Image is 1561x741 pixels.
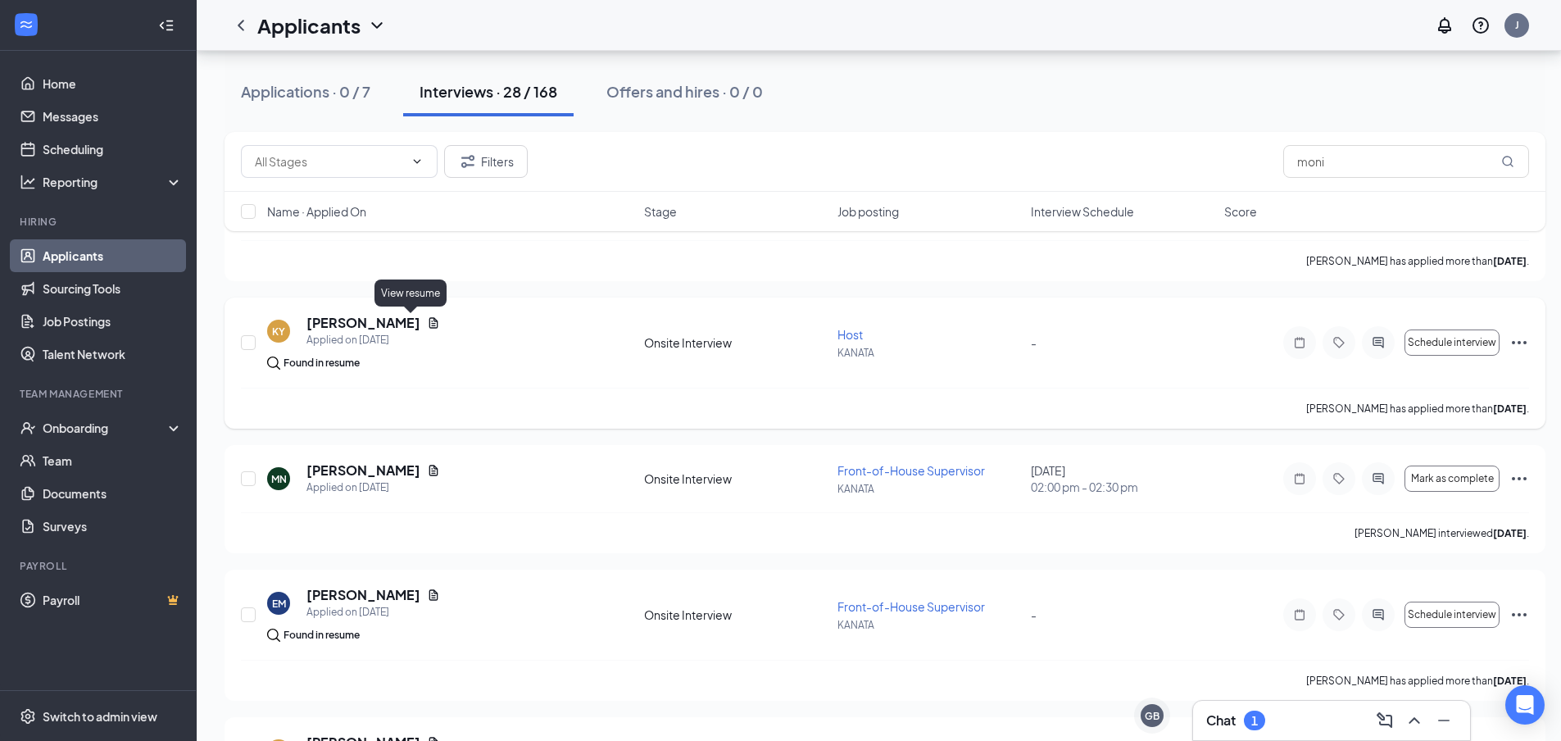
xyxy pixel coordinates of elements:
[837,327,863,342] span: Host
[1411,473,1494,484] span: Mark as complete
[1145,709,1159,723] div: GB
[1493,402,1527,415] b: [DATE]
[306,586,420,604] h5: [PERSON_NAME]
[1368,472,1388,485] svg: ActiveChat
[43,477,183,510] a: Documents
[20,420,36,436] svg: UserCheck
[1509,333,1529,352] svg: Ellipses
[284,355,360,371] div: Found in resume
[43,133,183,166] a: Scheduling
[43,510,183,543] a: Surveys
[284,627,360,643] div: Found in resume
[420,81,557,102] div: Interviews · 28 / 168
[271,472,287,486] div: MN
[837,618,1021,632] p: KANATA
[158,17,175,34] svg: Collapse
[43,272,183,305] a: Sourcing Tools
[444,145,528,178] button: Filter Filters
[374,280,447,307] div: View resume
[1306,402,1529,416] p: [PERSON_NAME] has applied more than .
[1375,711,1395,730] svg: ComposeMessage
[43,67,183,100] a: Home
[267,203,366,220] span: Name · Applied On
[20,559,179,573] div: Payroll
[837,463,985,478] span: Front-of-House Supervisor
[20,174,36,190] svg: Analysis
[1251,714,1258,728] div: 1
[1434,711,1454,730] svg: Minimize
[1505,685,1545,725] div: Open Intercom Messenger
[1372,707,1398,734] button: ComposeMessage
[1435,16,1454,35] svg: Notifications
[267,629,280,642] img: search.bf7aa3482b7795d4f01b.svg
[1493,675,1527,687] b: [DATE]
[1368,608,1388,621] svg: ActiveChat
[1404,602,1500,628] button: Schedule interview
[20,708,36,725] svg: Settings
[458,152,478,171] svg: Filter
[257,11,361,39] h1: Applicants
[1306,674,1529,688] p: [PERSON_NAME] has applied more than .
[1501,155,1514,168] svg: MagnifyingGlass
[43,100,183,133] a: Messages
[43,239,183,272] a: Applicants
[306,314,420,332] h5: [PERSON_NAME]
[43,584,183,616] a: PayrollCrown
[1290,472,1309,485] svg: Note
[837,203,899,220] span: Job posting
[43,444,183,477] a: Team
[1509,605,1529,625] svg: Ellipses
[306,604,440,621] div: Applied on [DATE]
[427,464,440,477] svg: Document
[43,338,183,370] a: Talent Network
[1355,526,1529,540] p: [PERSON_NAME] interviewed .
[231,16,251,35] svg: ChevronLeft
[1290,336,1309,349] svg: Note
[411,155,424,168] svg: ChevronDown
[606,81,763,102] div: Offers and hires · 0 / 0
[837,482,1021,496] p: KANATA
[43,174,184,190] div: Reporting
[1493,255,1527,267] b: [DATE]
[43,420,169,436] div: Onboarding
[267,357,280,370] img: search.bf7aa3482b7795d4f01b.svg
[241,81,370,102] div: Applications · 0 / 7
[1408,337,1496,348] span: Schedule interview
[1515,18,1519,32] div: J
[427,589,440,602] svg: Document
[18,16,34,33] svg: WorkstreamLogo
[1031,335,1037,350] span: -
[272,325,285,339] div: KY
[644,471,828,487] div: Onsite Interview
[1431,707,1457,734] button: Minimize
[1404,466,1500,492] button: Mark as complete
[1031,462,1214,495] div: [DATE]
[644,203,677,220] span: Stage
[1290,608,1309,621] svg: Note
[1031,479,1214,495] span: 02:00 pm - 02:30 pm
[1404,330,1500,356] button: Schedule interview
[255,152,404,170] input: All Stages
[644,334,828,351] div: Onsite Interview
[1401,707,1427,734] button: ChevronUp
[43,305,183,338] a: Job Postings
[306,332,440,348] div: Applied on [DATE]
[1329,608,1349,621] svg: Tag
[20,387,179,401] div: Team Management
[837,346,1021,360] p: KANATA
[306,480,440,496] div: Applied on [DATE]
[306,461,420,480] h5: [PERSON_NAME]
[1224,203,1257,220] span: Score
[43,708,157,725] div: Switch to admin view
[272,597,286,611] div: EM
[1283,145,1529,178] input: Search in interviews
[1368,336,1388,349] svg: ActiveChat
[1031,203,1134,220] span: Interview Schedule
[837,599,985,614] span: Front-of-House Supervisor
[644,607,828,623] div: Onsite Interview
[1404,711,1424,730] svg: ChevronUp
[1306,254,1529,268] p: [PERSON_NAME] has applied more than .
[367,16,387,35] svg: ChevronDown
[1493,527,1527,539] b: [DATE]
